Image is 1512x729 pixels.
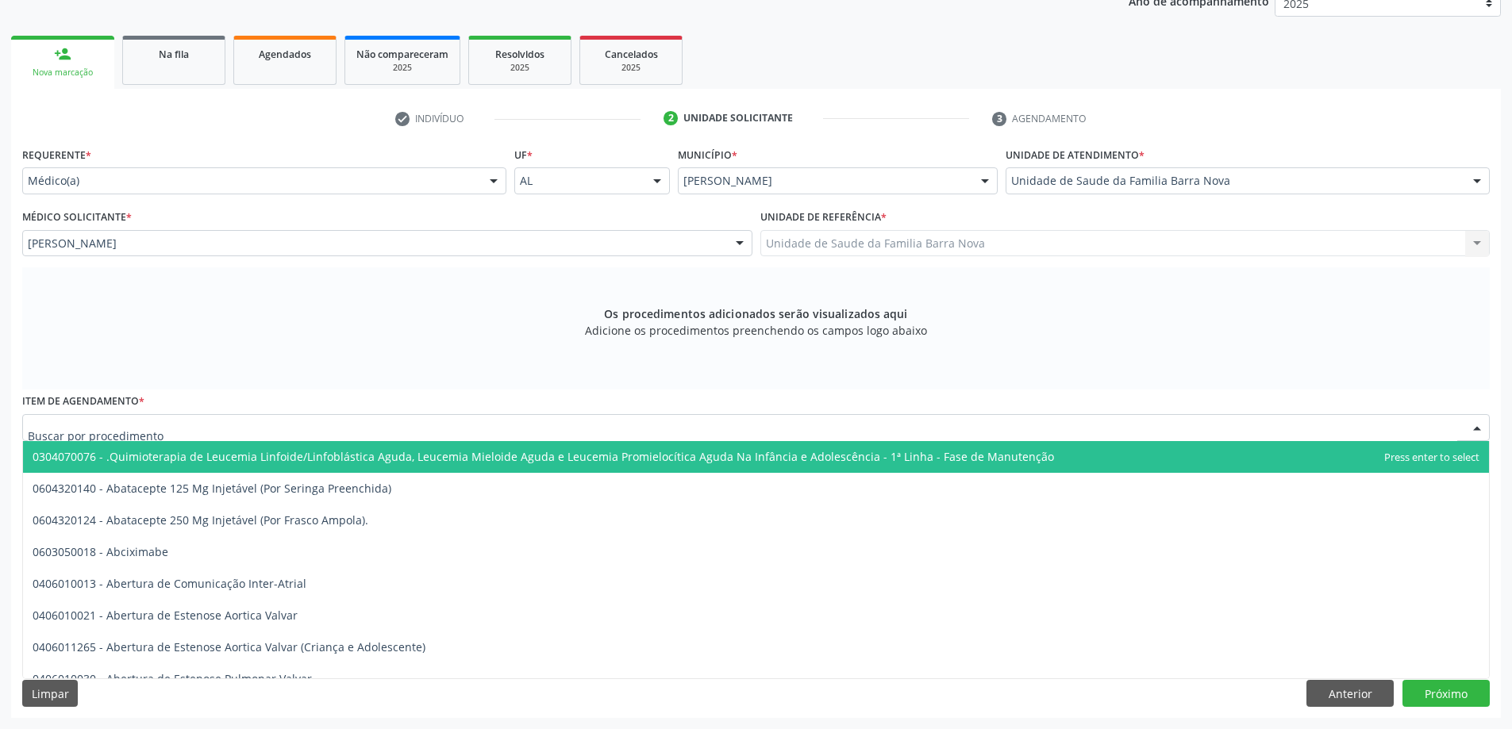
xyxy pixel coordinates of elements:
[28,420,1457,451] input: Buscar por procedimento
[33,449,1054,464] span: 0304070076 - .Quimioterapia de Leucemia Linfoide/Linfoblástica Aguda, Leucemia Mieloide Aguda e L...
[159,48,189,61] span: Na fila
[1011,173,1457,189] span: Unidade de Saude da Familia Barra Nova
[664,111,678,125] div: 2
[28,236,720,251] span: [PERSON_NAME]
[33,576,306,591] span: 0406010013 - Abertura de Comunicação Inter-Atrial
[28,173,474,189] span: Médico(a)
[22,143,91,167] label: Requerente
[33,608,298,623] span: 0406010021 - Abertura de Estenose Aortica Valvar
[585,322,927,339] span: Adicione os procedimentos preenchendo os campos logo abaixo
[22,205,132,230] label: Médico Solicitante
[33,544,168,559] span: 0603050018 - Abciximabe
[520,173,638,189] span: AL
[33,639,425,654] span: 0406011265 - Abertura de Estenose Aortica Valvar (Criança e Adolescente)
[683,111,793,125] div: Unidade solicitante
[33,481,391,496] span: 0604320140 - Abatacepte 125 Mg Injetável (Por Seringa Preenchida)
[605,48,658,61] span: Cancelados
[683,173,965,189] span: [PERSON_NAME]
[591,62,671,74] div: 2025
[1306,680,1394,707] button: Anterior
[514,143,533,167] label: UF
[480,62,560,74] div: 2025
[356,62,448,74] div: 2025
[1006,143,1145,167] label: Unidade de atendimento
[604,305,907,322] span: Os procedimentos adicionados serão visualizados aqui
[22,389,144,414] label: Item de agendamento
[22,67,103,79] div: Nova marcação
[760,205,887,230] label: Unidade de referência
[259,48,311,61] span: Agendados
[495,48,544,61] span: Resolvidos
[356,48,448,61] span: Não compareceram
[54,45,71,63] div: person_add
[33,512,368,528] span: 0604320124 - Abatacepte 250 Mg Injetável (Por Frasco Ampola).
[33,671,312,686] span: 0406010030 - Abertura de Estenose Pulmonar Valvar
[678,143,737,167] label: Município
[1402,680,1490,707] button: Próximo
